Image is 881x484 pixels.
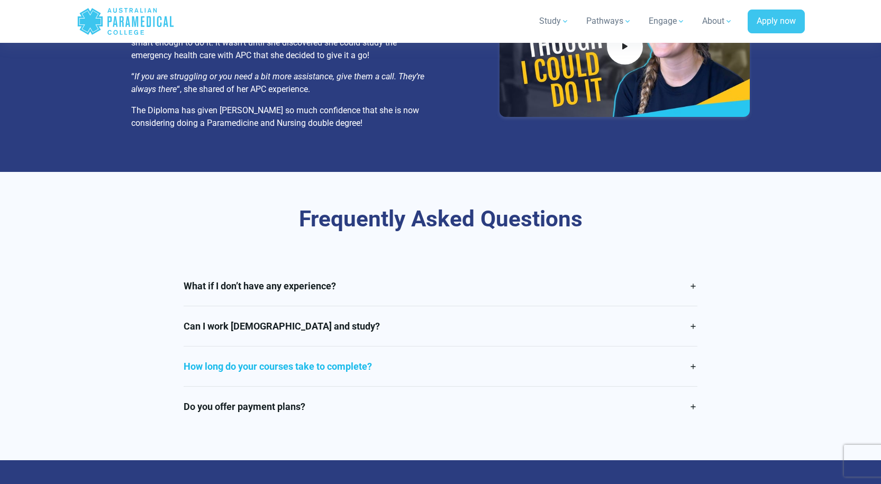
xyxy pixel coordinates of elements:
[77,4,175,39] a: Australian Paramedical College
[748,10,805,34] a: Apply now
[533,6,576,36] a: Study
[131,71,424,94] em: If you are struggling or you need a bit more assistance, give them a call. They’re always there
[580,6,638,36] a: Pathways
[642,6,692,36] a: Engage
[131,70,434,96] p: “ “, she shared of her APC experience.
[131,206,750,233] h3: Frequently Asked Questions
[696,6,739,36] a: About
[184,266,697,306] a: What if I don’t have any experience?
[131,104,434,130] p: The Diploma has given [PERSON_NAME] so much confidence that she is now considering doing a Parame...
[184,346,697,386] a: How long do your courses take to complete?
[184,387,697,426] a: Do you offer payment plans?
[184,306,697,346] a: Can I work [DEMOGRAPHIC_DATA] and study?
